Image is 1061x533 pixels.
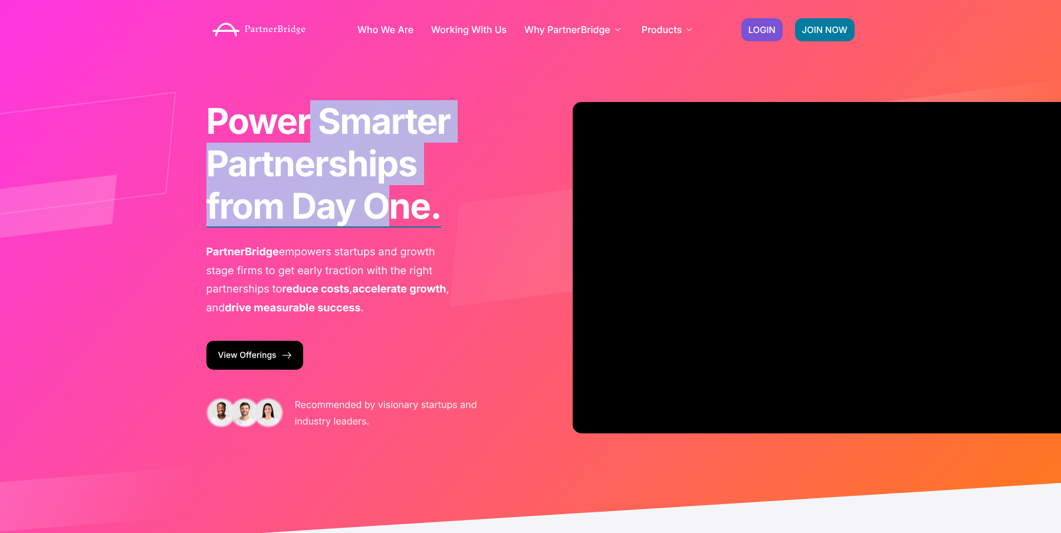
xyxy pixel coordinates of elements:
[206,246,279,258] span: PartnerBridge
[206,246,435,295] span: empowers startups and growth stage firms to get early traction with the right partnerships to
[357,25,413,34] a: Who We Are
[431,25,507,34] a: Working With Us
[748,25,776,34] span: LOGIN
[282,283,349,295] span: reduce costs
[206,100,451,185] span: Power Smarter Partnerships
[295,396,479,429] p: Recommended by visionary startups and industry leaders.
[524,25,624,34] a: Why PartnerBridge
[206,283,449,314] span: , and
[206,185,441,228] b: from Day One.
[361,302,364,314] span: .
[741,18,783,41] a: LOGIN
[218,351,277,360] span: View Offerings
[225,302,360,314] span: drive measurable success
[349,283,352,295] span: ,
[206,341,303,370] a: View Offerings
[795,18,855,41] a: JOIN NOW
[642,25,695,34] a: Products
[802,25,848,34] span: JOIN NOW
[352,283,446,295] span: accelerate growth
